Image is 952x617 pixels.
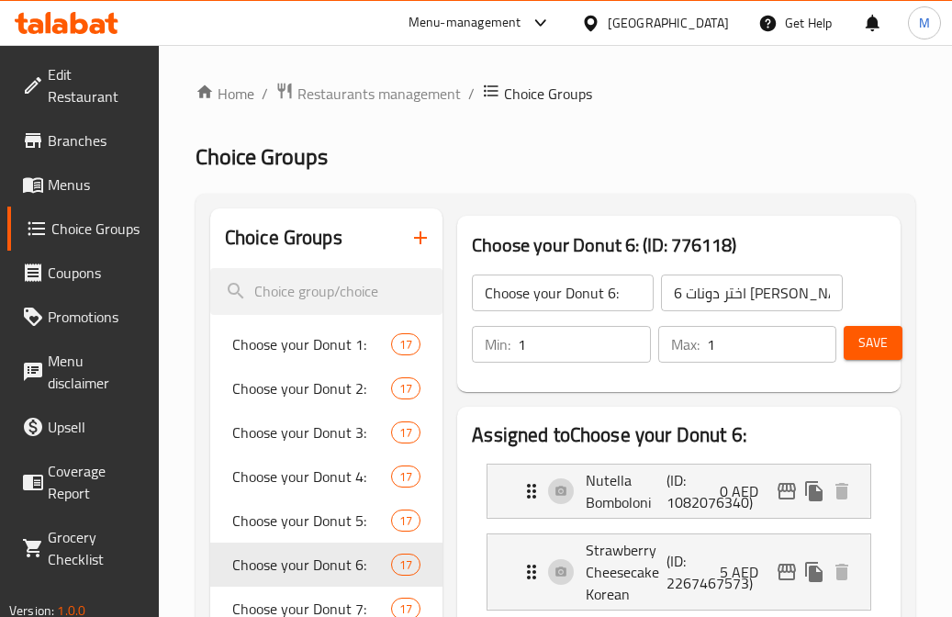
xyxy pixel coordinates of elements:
[232,421,391,443] span: Choose your Donut 3:
[485,333,510,355] p: Min:
[210,499,442,543] div: Choose your Donut 5:17
[7,251,159,295] a: Coupons
[48,262,144,284] span: Coupons
[232,510,391,532] span: Choose your Donut 5:
[48,306,144,328] span: Promotions
[858,331,888,354] span: Save
[7,405,159,449] a: Upsell
[7,163,159,207] a: Menus
[297,83,461,105] span: Restaurants management
[392,556,420,574] span: 17
[7,339,159,405] a: Menu disclaimer
[48,416,144,438] span: Upsell
[196,83,254,105] a: Home
[392,380,420,398] span: 17
[409,12,521,34] div: Menu-management
[7,52,159,118] a: Edit Restaurant
[210,410,442,454] div: Choose your Donut 3:17
[720,480,773,502] p: 0 AED
[468,83,475,105] li: /
[392,468,420,486] span: 17
[7,515,159,581] a: Grocery Checklist
[773,558,801,586] button: edit
[586,539,666,605] p: Strawberry Cheesecake Korean
[487,465,870,518] div: Expand
[392,512,420,530] span: 17
[232,377,391,399] span: Choose your Donut 2:
[391,466,420,488] div: Choices
[392,424,420,442] span: 17
[210,543,442,587] div: Choose your Donut 6:17
[801,558,828,586] button: duplicate
[472,421,886,449] h2: Assigned to Choose your Donut 6:
[196,82,915,106] nav: breadcrumb
[275,82,461,106] a: Restaurants management
[773,477,801,505] button: edit
[720,561,773,583] p: 5 AED
[232,333,391,355] span: Choose your Donut 1:
[48,174,144,196] span: Menus
[828,558,856,586] button: delete
[7,449,159,515] a: Coverage Report
[48,129,144,151] span: Branches
[801,477,828,505] button: duplicate
[504,83,592,105] span: Choice Groups
[666,469,721,513] p: (ID: 1082076340)
[48,526,144,570] span: Grocery Checklist
[671,333,700,355] p: Max:
[666,550,721,594] p: (ID: 2267467573)
[196,136,328,177] span: Choice Groups
[844,326,902,360] button: Save
[210,268,442,315] input: search
[210,454,442,499] div: Choose your Donut 4:17
[51,218,144,240] span: Choice Groups
[210,322,442,366] div: Choose your Donut 1:17
[487,534,870,610] div: Expand
[586,469,666,513] p: Nutella Bomboloni
[472,456,886,526] li: Expand
[48,350,144,394] span: Menu disclaimer
[919,13,930,33] span: M
[7,118,159,163] a: Branches
[7,295,159,339] a: Promotions
[608,13,729,33] div: [GEOGRAPHIC_DATA]
[232,466,391,488] span: Choose your Donut 4:
[232,554,391,576] span: Choose your Donut 6:
[392,336,420,353] span: 17
[48,460,144,504] span: Coverage Report
[225,224,342,252] h2: Choice Groups
[210,366,442,410] div: Choose your Donut 2:17
[7,207,159,251] a: Choice Groups
[472,230,886,260] h3: Choose your Donut 6: (ID: 776118)
[48,63,144,107] span: Edit Restaurant
[262,83,268,105] li: /
[828,477,856,505] button: delete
